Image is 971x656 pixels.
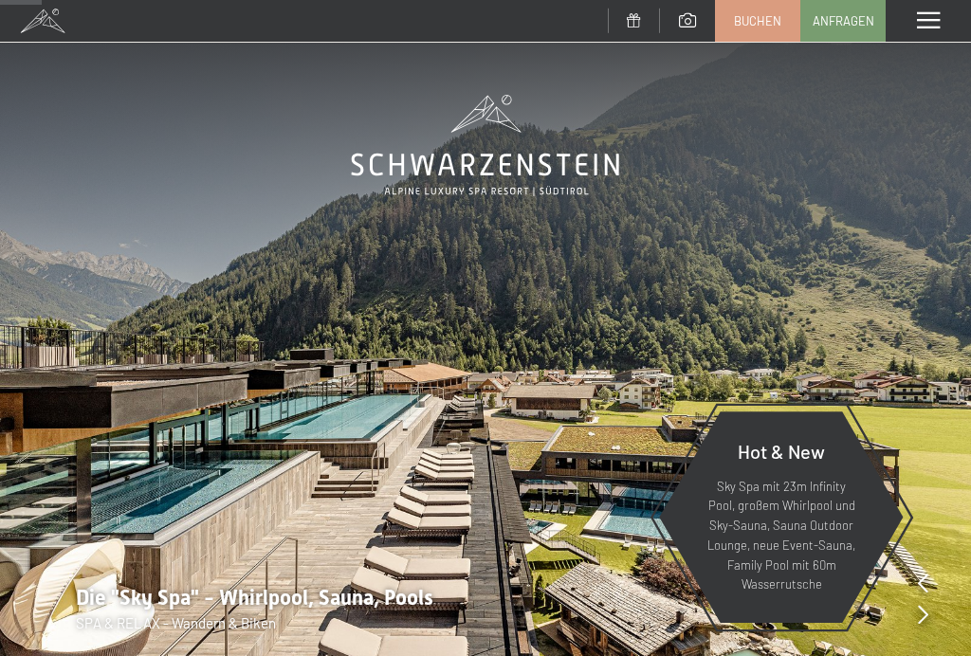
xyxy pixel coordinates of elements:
[801,1,885,41] a: Anfragen
[738,440,825,463] span: Hot & New
[76,586,433,610] span: Die "Sky Spa" - Whirlpool, Sauna, Pools
[658,410,905,624] a: Hot & New Sky Spa mit 23m Infinity Pool, großem Whirlpool und Sky-Sauna, Sauna Outdoor Lounge, ne...
[705,477,857,595] p: Sky Spa mit 23m Infinity Pool, großem Whirlpool und Sky-Sauna, Sauna Outdoor Lounge, neue Event-S...
[76,614,276,631] span: SPA & RELAX - Wandern & Biken
[716,1,799,41] a: Buchen
[734,12,781,29] span: Buchen
[813,12,874,29] span: Anfragen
